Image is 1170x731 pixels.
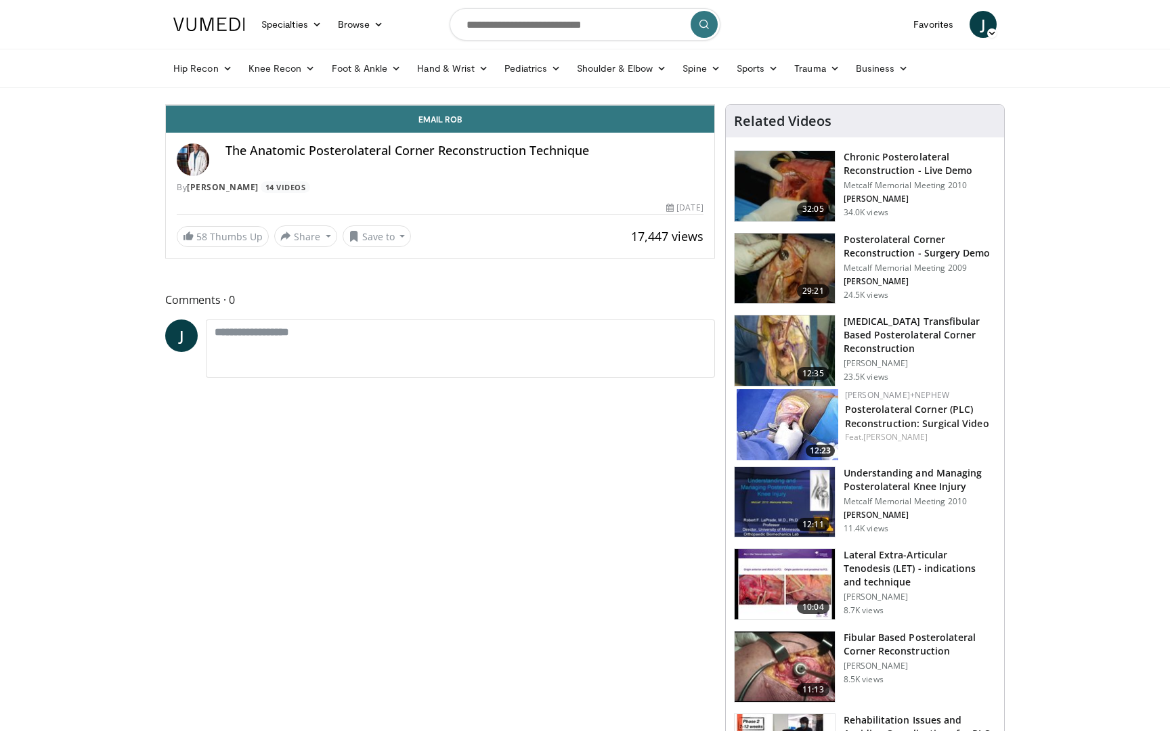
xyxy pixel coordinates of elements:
[844,263,996,273] p: Metcalf Memorial Meeting 2009
[173,18,245,31] img: VuMedi Logo
[240,55,324,82] a: Knee Recon
[844,510,996,520] p: [PERSON_NAME]
[735,234,835,304] img: 672741_3.png.150x105_q85_crop-smart_upscale.jpg
[165,291,715,309] span: Comments 0
[569,55,674,82] a: Shoulder & Elbow
[970,11,997,38] a: J
[735,632,835,702] img: 291502_0003_1.png.150x105_q85_crop-smart_upscale.jpg
[735,151,835,221] img: lap_3.png.150x105_q85_crop-smart_upscale.jpg
[177,226,269,247] a: 58 Thumbs Up
[806,445,835,457] span: 12:23
[734,233,996,305] a: 29:21 Posterolateral Corner Reconstruction - Surgery Demo Metcalf Memorial Meeting 2009 [PERSON_N...
[844,207,888,218] p: 34.0K views
[674,55,728,82] a: Spine
[737,389,838,460] a: 12:23
[844,194,996,204] p: [PERSON_NAME]
[844,523,888,534] p: 11.4K views
[737,389,838,460] img: aa71ed70-e7f5-4b18-9de6-7588daab5da2.150x105_q85_crop-smart_upscale.jpg
[187,181,259,193] a: [PERSON_NAME]
[166,106,714,133] a: Email Rob
[844,631,996,658] h3: Fibular Based Posterolateral Corner Reconstruction
[786,55,848,82] a: Trauma
[225,143,703,158] h4: The Anatomic Posterolateral Corner Reconstruction Technique
[496,55,569,82] a: Pediatrics
[844,315,996,355] h3: [MEDICAL_DATA] Transfibular Based Posterolateral Corner Reconstruction
[845,431,993,443] div: Feat.
[844,661,996,671] p: [PERSON_NAME]
[844,605,884,616] p: 8.7K views
[196,230,207,243] span: 58
[844,674,884,685] p: 8.5K views
[734,548,996,620] a: 10:04 Lateral Extra-Articular Tenodesis (LET) - indications and technique [PERSON_NAME] 8.7K views
[844,150,996,177] h3: Chronic Posterolateral Reconstruction - Live Demo
[330,11,392,38] a: Browse
[844,180,996,191] p: Metcalf Memorial Meeting 2010
[844,276,996,287] p: [PERSON_NAME]
[844,548,996,589] h3: Lateral Extra-Articular Tenodesis (LET) - indications and technique
[734,315,996,386] a: 12:35 [MEDICAL_DATA] Transfibular Based Posterolateral Corner Reconstruction [PERSON_NAME] 23.5K ...
[848,55,917,82] a: Business
[844,358,996,369] p: [PERSON_NAME]
[631,228,703,244] span: 17,447 views
[844,592,996,602] p: [PERSON_NAME]
[253,11,330,38] a: Specialties
[729,55,787,82] a: Sports
[324,55,410,82] a: Foot & Ankle
[734,466,996,538] a: 12:11 Understanding and Managing Posterolateral Knee Injury Metcalf Memorial Meeting 2010 [PERSON...
[797,202,829,216] span: 32:05
[734,150,996,222] a: 32:05 Chronic Posterolateral Reconstruction - Live Demo Metcalf Memorial Meeting 2010 [PERSON_NAM...
[409,55,496,82] a: Hand & Wrist
[844,466,996,493] h3: Understanding and Managing Posterolateral Knee Injury
[845,389,949,401] a: [PERSON_NAME]+Nephew
[734,631,996,703] a: 11:13 Fibular Based Posterolateral Corner Reconstruction [PERSON_NAME] 8.5K views
[735,315,835,386] img: Arciero_-_PLC_3.png.150x105_q85_crop-smart_upscale.jpg
[844,372,888,382] p: 23.5K views
[797,600,829,614] span: 10:04
[343,225,412,247] button: Save to
[166,105,714,106] video-js: Video Player
[844,290,888,301] p: 24.5K views
[165,55,240,82] a: Hip Recon
[844,496,996,507] p: Metcalf Memorial Meeting 2010
[797,683,829,696] span: 11:13
[905,11,961,38] a: Favorites
[797,367,829,380] span: 12:35
[735,549,835,619] img: x0JBUkvnwpAy-qi34xMDoxOjBzMTt2bJ.150x105_q85_crop-smart_upscale.jpg
[177,181,703,194] div: By
[666,202,703,214] div: [DATE]
[797,284,829,298] span: 29:21
[863,431,928,443] a: [PERSON_NAME]
[845,403,989,430] a: Posterolateral Corner (PLC) Reconstruction: Surgical Video
[274,225,337,247] button: Share
[734,113,831,129] h4: Related Videos
[261,181,310,193] a: 14 Videos
[797,518,829,531] span: 12:11
[177,143,209,176] img: Avatar
[735,467,835,537] img: Picture_7_0_3.png.150x105_q85_crop-smart_upscale.jpg
[844,233,996,260] h3: Posterolateral Corner Reconstruction - Surgery Demo
[165,319,198,352] a: J
[450,8,720,41] input: Search topics, interventions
